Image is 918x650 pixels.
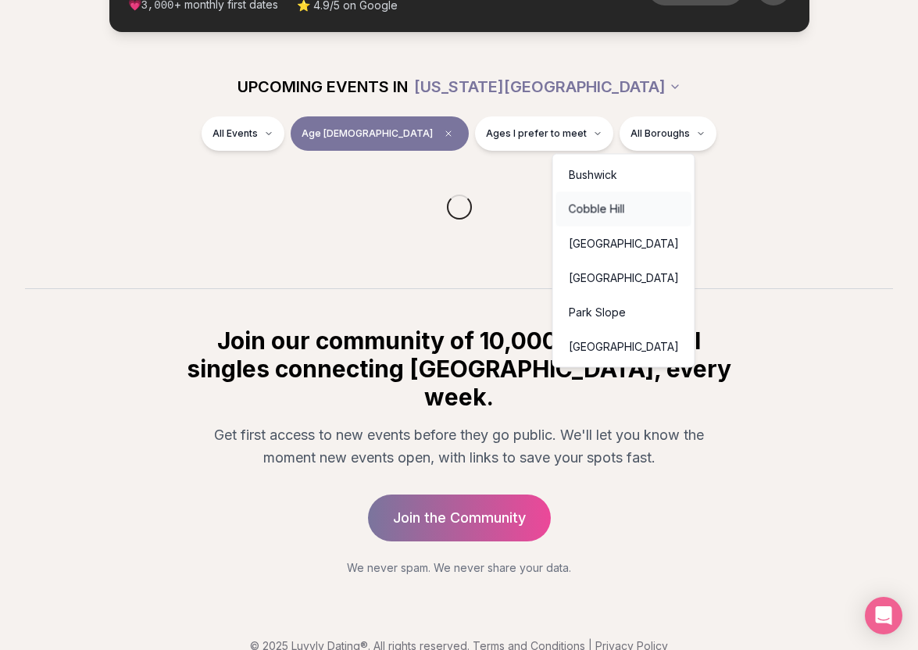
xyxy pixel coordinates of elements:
[556,330,691,364] div: [GEOGRAPHIC_DATA]
[556,158,691,192] div: Bushwick
[556,192,691,227] div: Cobble Hill
[556,261,691,295] div: [GEOGRAPHIC_DATA]
[556,295,691,330] div: Park Slope
[556,227,691,261] div: [GEOGRAPHIC_DATA]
